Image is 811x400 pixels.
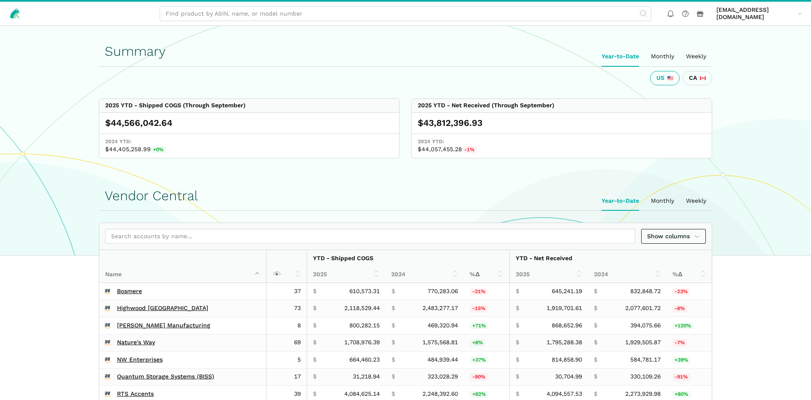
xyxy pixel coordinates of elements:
[470,373,487,381] span: -90%
[117,339,155,346] a: Nature's Way
[313,356,316,364] span: $
[645,191,680,211] ui-tab: Monthly
[667,351,712,369] td: 39.34%
[672,356,691,364] span: +39%
[267,351,307,369] td: 5
[313,322,316,329] span: $
[267,317,307,335] td: 8
[313,339,316,346] span: $
[105,146,393,154] span: $44,405,258.99
[667,368,712,386] td: -90.70%
[470,356,488,364] span: +37%
[160,6,651,21] input: Find product by ASIN, name, or model number
[667,334,712,351] td: -6.96%
[547,305,582,312] span: 1,919,701.61
[625,390,661,398] span: 2,273,929.98
[392,373,395,381] span: $
[680,47,712,66] ui-tab: Weekly
[656,74,664,82] span: US
[464,283,509,300] td: -20.73%
[596,47,645,66] ui-tab: Year-to-Date
[313,390,316,398] span: $
[667,75,673,81] img: 226-united-states-3a775d967d35a21fe9d819e24afa6dfbf763e8f1ec2e2b5a04af89618ae55acb.svg
[630,373,661,381] span: 330,109.26
[516,339,519,346] span: $
[672,288,690,296] span: -23%
[547,390,582,398] span: 4,094,557.53
[307,267,386,283] th: 2025: activate to sort column ascending
[267,334,307,351] td: 69
[552,322,582,329] span: 868,652.96
[392,339,395,346] span: $
[105,102,245,109] div: 2025 YTD - Shipped COGS (Through September)
[117,288,142,295] a: Bosmere
[716,6,795,21] span: [EMAIL_ADDRESS][DOMAIN_NAME]
[344,390,380,398] span: 4,084,625.14
[117,356,163,364] a: NW Enterprises
[625,339,661,346] span: 1,929,505.87
[470,288,487,296] span: -21%
[427,322,458,329] span: 469,320.94
[422,390,458,398] span: 2,248,392.60
[313,255,373,261] strong: YTD - Shipped COGS
[344,339,380,346] span: 1,708,976.39
[689,74,697,82] span: CA
[313,288,316,295] span: $
[267,250,307,283] th: : activate to sort column ascending
[625,305,661,312] span: 2,077,601.72
[672,391,691,398] span: +80%
[99,250,267,283] th: Name : activate to sort column descending
[680,191,712,211] ui-tab: Weekly
[516,390,519,398] span: $
[588,267,667,283] th: 2024: activate to sort column ascending
[464,368,509,386] td: -90.34%
[418,102,554,109] div: 2025 YTD - Net Received (Through September)
[392,390,395,398] span: $
[647,232,700,241] span: Show columns
[594,339,597,346] span: $
[427,288,458,295] span: 770,283.06
[700,75,706,81] img: 243-canada-6dcbff6b5ddfbc3d576af9e026b5d206327223395eaa30c1e22b34077c083801.svg
[313,305,316,312] span: $
[594,390,597,398] span: $
[630,356,661,364] span: 584,781.17
[267,300,307,317] td: 73
[672,373,690,381] span: -91%
[594,322,597,329] span: $
[418,117,706,129] div: $43,812,396.93
[516,305,519,312] span: $
[596,191,645,211] ui-tab: Year-to-Date
[349,356,380,364] span: 664,460.23
[552,288,582,295] span: 645,241.19
[672,339,687,347] span: -7%
[667,283,712,300] td: -22.53%
[516,356,519,364] span: $
[117,373,214,381] a: Quantum Storage Systems (BISS)
[470,322,488,330] span: +71%
[117,322,210,329] a: [PERSON_NAME] Manufacturing
[349,288,380,295] span: 610,573.31
[105,188,706,203] h1: Vendor Central
[344,305,380,312] span: 2,118,529.44
[516,373,519,381] span: $
[516,322,519,329] span: $
[470,305,487,313] span: -15%
[105,229,635,244] input: Search accounts by name...
[418,138,706,146] span: 2024 YTD:
[464,317,509,335] td: 70.52%
[427,356,458,364] span: 484,939.44
[594,305,597,312] span: $
[464,351,509,369] td: 37.02%
[464,300,509,317] td: -14.69%
[667,317,712,335] td: 120.43%
[547,339,582,346] span: 1,795,288.38
[392,305,395,312] span: $
[353,373,380,381] span: 31,218.94
[392,288,395,295] span: $
[667,267,712,283] th: %Δ: activate to sort column ascending
[516,255,572,261] strong: YTD - Net Received
[594,288,597,295] span: $
[418,146,706,154] span: $44,057,455.28
[470,391,488,398] span: +82%
[392,356,395,364] span: $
